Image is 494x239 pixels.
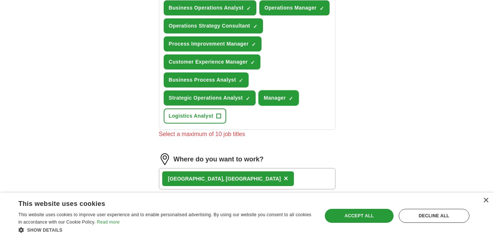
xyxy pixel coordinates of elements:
button: Strategic Operations Analyst✓ [164,90,256,106]
span: ✓ [246,96,250,101]
span: Strategic Operations Analyst [169,94,243,102]
span: Process Improvement Manager [169,40,249,48]
span: Business Operations Analyst [169,4,244,12]
button: Operations Strategy Consultant✓ [164,18,263,33]
span: Customer Experience Manager [169,58,248,66]
span: Logistics Analyst [169,112,213,120]
label: Where do you want to work? [174,154,264,164]
button: × [284,173,288,184]
span: ✓ [246,6,251,11]
div: Select a maximum of 10 job titles [159,130,335,139]
div: This website uses cookies [18,197,295,208]
span: ✓ [250,60,255,65]
button: Customer Experience Manager✓ [164,54,261,69]
a: Read more, opens a new window [97,220,120,225]
span: ✓ [253,24,257,29]
span: ✓ [239,78,243,83]
button: Logistics Analyst [164,108,226,124]
span: Business Process Analyst [169,76,236,84]
span: Operations Strategy Consultant [169,22,250,30]
span: ✓ [289,96,293,101]
span: Show details [27,228,63,233]
span: ✓ [252,42,256,47]
button: Process Improvement Manager✓ [164,36,262,51]
button: Operations Manager✓ [259,0,330,15]
div: Decline all [399,209,469,223]
span: × [284,174,288,182]
button: Business Process Analyst✓ [164,72,249,88]
span: Manager [264,94,286,102]
button: Manager✓ [259,90,299,106]
div: [GEOGRAPHIC_DATA], [GEOGRAPHIC_DATA] [168,175,281,183]
span: Operations Manager [264,4,317,12]
img: location.png [159,153,171,165]
div: Show details [18,226,313,233]
span: This website uses cookies to improve user experience and to enable personalised advertising. By u... [18,212,311,225]
button: Business Operations Analyst✓ [164,0,256,15]
div: Close [483,198,488,203]
span: ✓ [320,6,324,11]
div: Accept all [325,209,394,223]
